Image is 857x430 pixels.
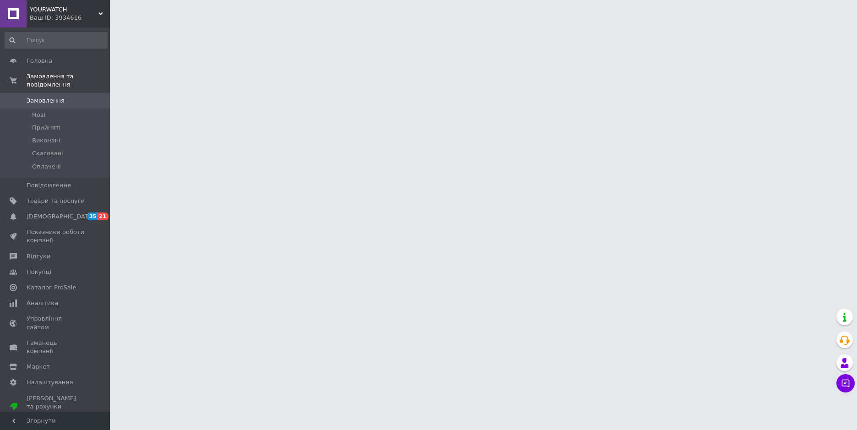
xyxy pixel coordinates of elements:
[27,72,110,89] span: Замовлення та повідомлення
[27,315,85,331] span: Управління сайтом
[32,163,61,171] span: Оплачені
[32,136,60,145] span: Виконані
[27,228,85,245] span: Показники роботи компанії
[27,181,71,190] span: Повідомлення
[27,57,52,65] span: Головна
[27,212,94,221] span: [DEMOGRAPHIC_DATA]
[30,14,110,22] div: Ваш ID: 3934616
[32,124,60,132] span: Прийняті
[27,339,85,355] span: Гаманець компанії
[27,394,85,419] span: [PERSON_NAME] та рахунки
[27,97,65,105] span: Замовлення
[87,212,98,220] span: 35
[30,5,98,14] span: YOURWATCH
[27,299,58,307] span: Аналітика
[27,268,51,276] span: Покупці
[32,149,63,158] span: Скасовані
[27,252,50,261] span: Відгуки
[32,111,45,119] span: Нові
[27,197,85,205] span: Товари та послуги
[98,212,108,220] span: 21
[27,411,85,419] div: Prom мікс 1 000
[27,363,50,371] span: Маркет
[5,32,108,49] input: Пошук
[836,374,855,392] button: Чат з покупцем
[27,283,76,292] span: Каталог ProSale
[27,378,73,386] span: Налаштування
